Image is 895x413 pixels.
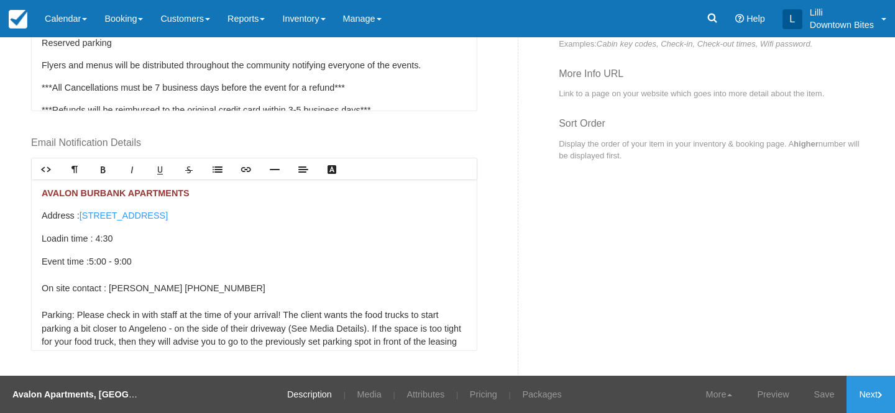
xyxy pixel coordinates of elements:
img: checkfront-main-nav-mini-logo.png [9,10,27,29]
p: Downtown Bites [810,19,874,31]
a: Next [847,376,895,413]
div: L [783,9,802,29]
a: Packages [513,376,571,413]
p: in time : 4:30 [42,232,467,246]
span: AVALON BURBANK APARTMENTS [42,188,190,198]
a: Description [278,376,341,413]
a: Text Color [318,159,346,179]
a: Media [348,376,391,413]
p: ***Refunds will be reimbursed to the original credit card within 3-5 business days*** [42,104,467,117]
i: Help [735,14,744,23]
a: [STREET_ADDRESS] [80,211,168,220]
p: Address : [42,209,467,223]
h3: Sort Order [559,118,864,138]
p: Display the order of your item in your inventory & booking page. A number will be displayed first. [559,138,864,161]
a: Save [802,376,847,413]
a: Lists [203,159,232,179]
a: Format [60,159,89,179]
a: Align [289,159,318,179]
a: Preview [745,376,801,413]
a: Italic [117,159,146,179]
h3: More Info URL [559,68,864,88]
p: Lilli [810,6,874,19]
label: Email Notification Details [31,136,477,150]
em: Cabin key codes, Check-in, Check-out times, Wifi password. [597,39,812,48]
p: Examples: [559,38,864,50]
span: 5:00 - 9:00 [89,256,132,266]
a: More [694,376,745,413]
span: Help [746,14,765,24]
a: Strikethrough [175,159,203,179]
a: Attributes [397,376,454,413]
strong: Avalon Apartments, [GEOGRAPHIC_DATA] - Dinner [12,389,231,399]
p: Flyers and menus will be distributed throughout the community notifying everyone of the events. [42,59,467,73]
p: Event time : On site contact : [PERSON_NAME] [PHONE_NUMBER] Parking: Please check in with staff a... [42,255,467,363]
p: Reserved parking [42,37,467,50]
span: Load [42,234,62,243]
a: Bold [89,159,117,179]
p: Link to a page on your website which goes into more detail about the item. [559,88,864,99]
a: Line [260,159,289,179]
strong: higher [794,139,819,148]
a: Underline [146,159,175,179]
p: ***All Cancellations must be 7 business days before the event for a refund*** [42,81,467,95]
a: Pricing [461,376,507,413]
a: HTML [32,159,60,179]
a: Link [232,159,260,179]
